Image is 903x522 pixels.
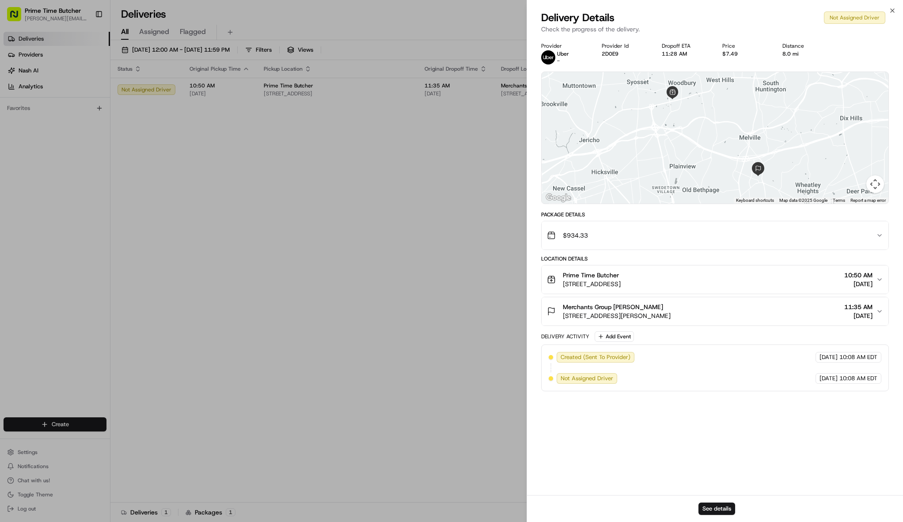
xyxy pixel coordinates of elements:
div: Price [722,42,768,49]
img: 1736555255976-a54dd68f-1ca7-489b-9aae-adbdc363a1c4 [18,137,25,144]
div: Provider [541,42,587,49]
a: 📗Knowledge Base [5,194,71,210]
input: Clear [23,57,146,66]
span: [DATE] [820,353,838,361]
span: • [66,137,69,144]
span: Not Assigned Driver [561,374,613,382]
div: Past conversations [9,115,59,122]
span: • [73,161,76,168]
button: Add Event [595,331,634,342]
img: Nash [9,9,27,26]
img: 1738778727109-b901c2ba-d612-49f7-a14d-d897ce62d23f [19,84,34,100]
div: 8.0 mi [782,50,828,57]
span: - [557,57,560,64]
div: Package Details [541,211,889,218]
span: Merchants Group [PERSON_NAME] [563,303,663,311]
div: 📗 [9,198,16,205]
span: [DATE] [820,374,838,382]
span: Pylon [88,219,107,226]
img: Regen Pajulas [9,129,23,143]
button: Merchants Group [PERSON_NAME][STREET_ADDRESS][PERSON_NAME]11:35 AM[DATE] [542,297,888,325]
a: Powered byPylon [62,219,107,226]
span: API Documentation [83,197,142,206]
span: 11:35 AM [844,303,873,311]
div: $7.49 [722,50,768,57]
div: 💻 [75,198,82,205]
div: Distance [782,42,828,49]
div: Dropoff ETA [662,42,708,49]
span: 10:08 AM EDT [839,353,877,361]
div: Start new chat [40,84,145,93]
img: 1736555255976-a54dd68f-1ca7-489b-9aae-adbdc363a1c4 [9,84,25,100]
button: Map camera controls [866,175,884,193]
button: See details [698,503,735,515]
img: uber-new-logo.jpeg [541,50,555,64]
span: [DATE] [844,280,873,288]
span: Regen Pajulas [27,137,64,144]
span: Created (Sent To Provider) [561,353,630,361]
p: Check the progress of the delivery. [541,25,889,34]
div: Location Details [541,255,889,262]
span: [DATE] [844,311,873,320]
span: [DATE] [71,137,89,144]
span: Prime Time Butcher [563,271,619,280]
span: [DATE] [78,161,96,168]
div: Provider Id [602,42,648,49]
a: 💻API Documentation [71,194,145,210]
span: [PERSON_NAME] [27,161,72,168]
span: [STREET_ADDRESS] [563,280,621,288]
p: Welcome 👋 [9,35,161,49]
span: 10:50 AM [844,271,873,280]
span: Map data ©2025 Google [779,198,827,203]
a: Report a map error [850,198,886,203]
button: Start new chat [150,87,161,98]
button: Keyboard shortcuts [736,197,774,204]
div: 11:28 AM [662,50,708,57]
span: $934.33 [563,231,588,240]
span: Uber [557,50,569,57]
div: We're available if you need us! [40,93,121,100]
span: Knowledge Base [18,197,68,206]
a: Open this area in Google Maps (opens a new window) [544,192,573,204]
span: 10:08 AM EDT [839,374,877,382]
img: Google [544,192,573,204]
button: 2D0E9 [602,50,618,57]
span: Delivery Details [541,11,615,25]
div: Delivery Activity [541,333,589,340]
span: [STREET_ADDRESS][PERSON_NAME] [563,311,671,320]
button: $934.33 [542,221,888,250]
a: Terms [833,198,845,203]
img: 1736555255976-a54dd68f-1ca7-489b-9aae-adbdc363a1c4 [18,161,25,168]
img: Angelique Valdez [9,152,23,166]
button: Prime Time Butcher[STREET_ADDRESS]10:50 AM[DATE] [542,265,888,294]
button: See all [137,113,161,124]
